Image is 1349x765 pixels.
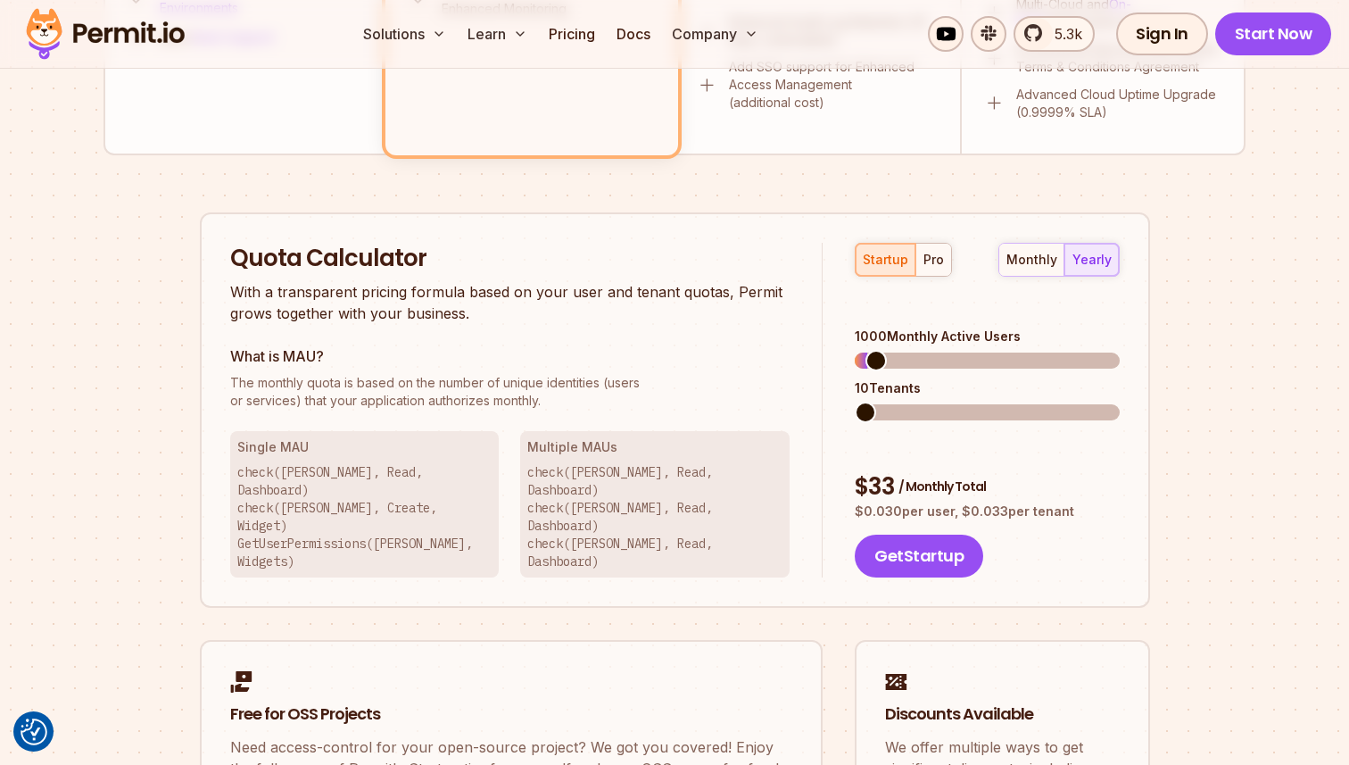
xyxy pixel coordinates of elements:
[527,463,782,570] p: check([PERSON_NAME], Read, Dashboard) check([PERSON_NAME], Read, Dashboard) check([PERSON_NAME], ...
[855,379,1119,397] div: 10 Tenants
[21,719,47,745] button: Consent Preferences
[609,16,658,52] a: Docs
[230,345,790,367] h3: What is MAU?
[527,438,782,456] h3: Multiple MAUs
[21,719,47,745] img: Revisit consent button
[1006,251,1057,269] div: monthly
[1014,16,1095,52] a: 5.3k
[885,703,1120,726] h2: Discounts Available
[237,463,492,570] p: check([PERSON_NAME], Read, Dashboard) check([PERSON_NAME], Create, Widget) GetUserPermissions([PE...
[1044,23,1082,45] span: 5.3k
[460,16,534,52] button: Learn
[1116,12,1208,55] a: Sign In
[855,503,1119,520] p: $ 0.030 per user, $ 0.033 per tenant
[923,251,944,269] div: pro
[855,328,1119,345] div: 1000 Monthly Active Users
[237,438,492,456] h3: Single MAU
[18,4,193,64] img: Permit logo
[1215,12,1332,55] a: Start Now
[356,16,453,52] button: Solutions
[230,703,792,726] h2: Free for OSS Projects
[855,535,983,578] button: GetStartup
[729,58,939,112] p: Add SSO support for Enhanced Access Management (additional cost)
[542,16,602,52] a: Pricing
[665,16,766,52] button: Company
[898,478,986,495] span: / Monthly Total
[230,374,790,392] span: The monthly quota is based on the number of unique identities (users
[1016,86,1222,121] p: Advanced Cloud Uptime Upgrade (0.9999% SLA)
[230,281,790,324] p: With a transparent pricing formula based on your user and tenant quotas, Permit grows together wi...
[230,243,790,275] h2: Quota Calculator
[855,471,1119,503] div: $ 33
[230,374,790,410] p: or services) that your application authorizes monthly.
